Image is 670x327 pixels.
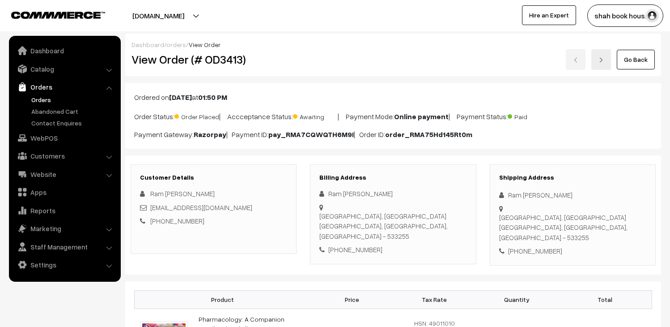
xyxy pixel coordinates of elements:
button: shah book hous… [587,4,663,27]
a: Apps [11,184,118,200]
span: Paid [508,110,552,121]
button: [DOMAIN_NAME] [101,4,216,27]
img: COMMMERCE [11,12,105,18]
div: / / [131,40,655,49]
b: [DATE] [169,93,192,102]
a: [PHONE_NUMBER] [150,217,204,225]
a: Settings [11,257,118,273]
th: Quantity [475,290,558,309]
a: Orders [11,79,118,95]
span: Ram [PERSON_NAME] [150,189,215,198]
img: right-arrow.png [598,57,604,63]
a: [EMAIL_ADDRESS][DOMAIN_NAME] [150,203,252,211]
div: [PHONE_NUMBER] [499,246,646,256]
a: WebPOS [11,130,118,146]
b: Online payment [394,112,449,121]
p: Order Status: | Accceptance Status: | Payment Mode: | Payment Status: [134,110,652,122]
a: Dashboard [11,43,118,59]
p: Payment Gateway: | Payment ID: | Order ID: [134,129,652,140]
span: Awaiting [293,110,338,121]
th: Product [135,290,311,309]
a: Catalog [11,61,118,77]
h3: Customer Details [140,174,287,181]
a: Customers [11,148,118,164]
div: Ram [PERSON_NAME] [499,190,646,200]
a: Dashboard [131,41,164,48]
h3: Billing Address [319,174,466,181]
span: View Order [189,41,221,48]
a: Website [11,166,118,182]
a: Orders [29,95,118,104]
b: pay_RMA7CQWQTH6M9I [268,130,354,139]
div: Ram [PERSON_NAME] [319,189,466,199]
p: Ordered on at [134,92,652,103]
b: Razorpay [194,130,226,139]
th: Total [558,290,652,309]
h3: Shipping Address [499,174,646,181]
div: [GEOGRAPHIC_DATA], [GEOGRAPHIC_DATA] [GEOGRAPHIC_DATA], [GEOGRAPHIC_DATA], [GEOGRAPHIC_DATA] - 53... [319,211,466,241]
a: Marketing [11,220,118,237]
th: Tax Rate [393,290,475,309]
a: Abandoned Cart [29,107,118,116]
a: COMMMERCE [11,9,89,20]
a: Reports [11,202,118,219]
b: 01:50 PM [198,93,227,102]
img: user [645,9,659,22]
a: Hire an Expert [522,5,576,25]
a: orders [166,41,186,48]
div: [PHONE_NUMBER] [319,245,466,255]
a: Go Back [617,50,655,69]
a: Staff Management [11,239,118,255]
div: [GEOGRAPHIC_DATA], [GEOGRAPHIC_DATA] [GEOGRAPHIC_DATA], [GEOGRAPHIC_DATA], [GEOGRAPHIC_DATA] - 53... [499,212,646,243]
a: Contact Enquires [29,118,118,128]
span: Order Placed [174,110,219,121]
th: Price [311,290,393,309]
h2: View Order (# OD3413) [131,52,297,66]
b: order_RMA75Hd145Rt0m [385,130,472,139]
